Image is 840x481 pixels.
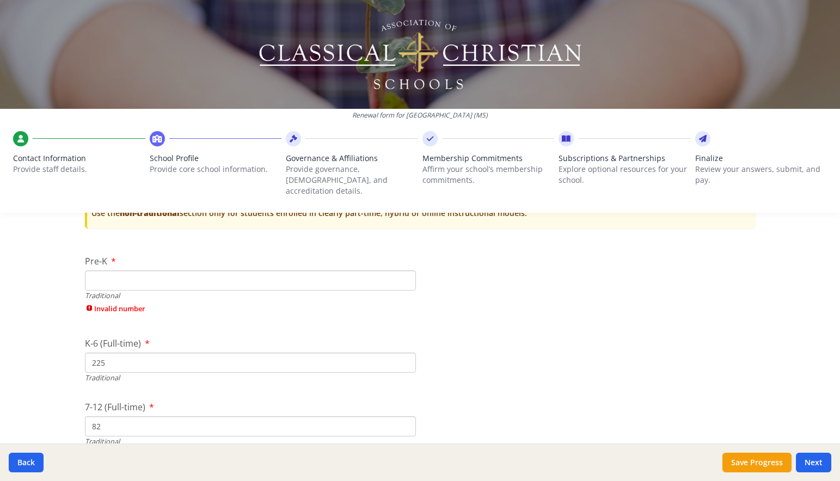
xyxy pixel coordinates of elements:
[422,164,555,186] p: Affirm your school’s membership commitments.
[85,291,416,301] div: Traditional
[286,164,418,196] p: Provide governance, [DEMOGRAPHIC_DATA], and accreditation details.
[85,337,141,349] span: K-6 (Full-time)
[796,453,831,472] button: Next
[85,255,107,267] span: Pre-K
[695,153,827,164] span: Finalize
[559,153,691,164] span: Subscriptions & Partnerships
[85,436,416,447] div: Traditional
[85,304,416,314] span: Invalid number
[13,164,145,175] p: Provide staff details.
[257,16,583,92] img: Logo
[85,401,145,413] span: 7-12 (Full-time)
[150,153,282,164] span: School Profile
[150,164,282,175] p: Provide core school information.
[13,153,145,164] span: Contact Information
[695,164,827,186] p: Review your answers, submit, and pay.
[722,453,792,472] button: Save Progress
[85,373,416,383] div: Traditional
[9,453,44,472] button: Back
[422,153,555,164] span: Membership Commitments
[559,164,691,186] p: Explore optional resources for your school.
[286,153,418,164] span: Governance & Affiliations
